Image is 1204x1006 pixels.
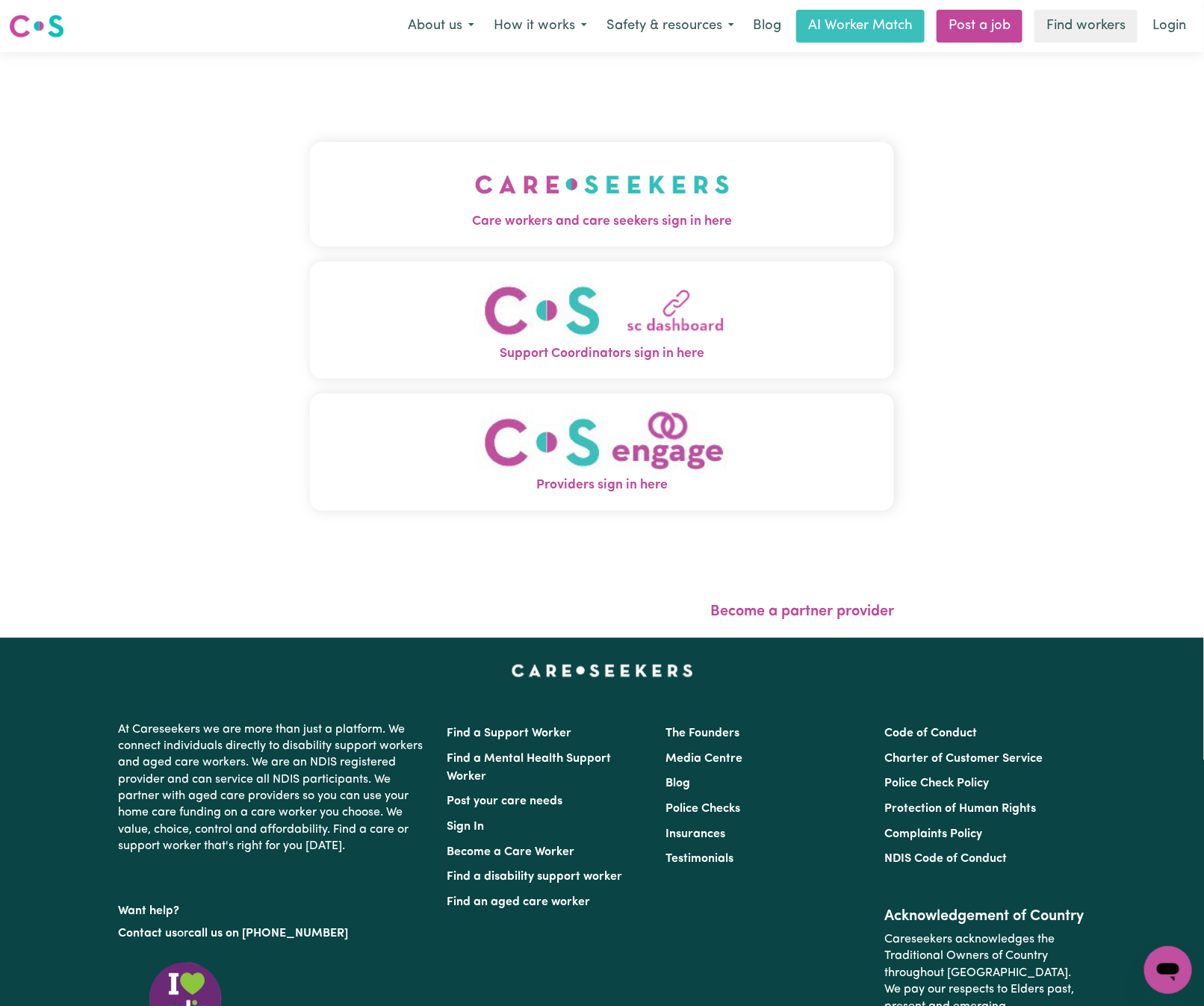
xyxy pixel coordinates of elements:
[310,261,894,379] button: Support Coordinators sign in here
[665,853,733,865] a: Testimonials
[885,753,1043,765] a: Charter of Customer Service
[447,871,622,883] a: Find a disability support worker
[744,10,790,43] a: Blog
[118,897,429,919] p: Want help?
[484,10,597,42] button: How it works
[310,476,894,495] span: Providers sign in here
[665,828,725,840] a: Insurances
[512,665,693,677] a: Careseekers home page
[447,846,574,858] a: Become a Care Worker
[447,795,562,807] a: Post your care needs
[9,9,64,43] a: Careseekers logo
[447,821,484,833] a: Sign In
[937,10,1023,43] a: Post a job
[447,727,571,739] a: Find a Support Worker
[665,803,740,815] a: Police Checks
[1034,10,1138,43] a: Find workers
[597,10,744,42] button: Safety & resources
[796,10,925,43] a: AI Worker Match
[447,896,590,908] a: Find an aged care worker
[118,715,429,861] p: At Careseekers we are more than just a platform. We connect individuals directly to disability su...
[885,853,1008,865] a: NDIS Code of Conduct
[310,394,894,511] button: Providers sign in here
[310,142,894,246] button: Care workers and care seekers sign in here
[885,777,990,789] a: Police Check Policy
[118,919,429,948] p: or
[310,212,894,232] span: Care workers and care seekers sign in here
[885,803,1037,815] a: Protection of Human Rights
[118,928,177,940] a: Contact us
[310,344,894,364] span: Support Coordinators sign in here
[665,727,739,739] a: The Founders
[1144,946,1192,994] iframe: Button to launch messaging window
[665,777,690,789] a: Blog
[9,13,64,40] img: Careseekers logo
[398,10,484,42] button: About us
[1144,10,1195,43] a: Login
[885,828,983,840] a: Complaints Policy
[885,907,1086,925] h2: Acknowledgement of Country
[885,727,978,739] a: Code of Conduct
[188,928,348,940] a: call us on [PHONE_NUMBER]
[447,753,611,783] a: Find a Mental Health Support Worker
[665,753,742,765] a: Media Centre
[710,604,894,619] a: Become a partner provider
